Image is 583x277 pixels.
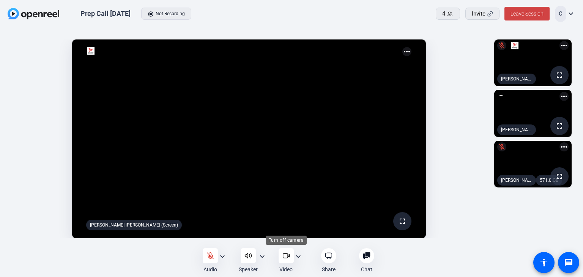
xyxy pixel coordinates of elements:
mat-icon: fullscreen [398,217,407,226]
div: [PERSON_NAME] [PERSON_NAME] (Screen) [86,220,182,230]
mat-icon: mic_off [497,142,506,151]
mat-icon: more_horiz [559,92,569,101]
mat-icon: fullscreen [555,71,564,80]
div: Audio [203,266,217,273]
span: Invite [472,9,485,18]
mat-icon: fullscreen [555,121,564,131]
div: [PERSON_NAME] [PERSON_NAME] [497,74,536,84]
mat-icon: fullscreen [555,172,564,181]
img: logo [511,42,518,49]
button: 4 [436,8,460,20]
div: C [555,6,566,22]
span: Leave Session [511,11,544,17]
mat-icon: expand_more [218,252,227,261]
button: Leave Session [504,7,550,20]
img: logo [87,47,95,55]
div: Share [322,266,336,273]
div: [PERSON_NAME] phone [497,124,536,135]
mat-icon: accessibility [539,258,548,267]
button: Invite [465,8,499,20]
div: Speaker [239,266,258,273]
div: 571.0 GB [536,175,562,186]
mat-icon: expand_more [294,252,303,261]
mat-icon: expand_more [258,252,267,261]
div: Video [279,266,293,273]
div: Turn off camera [266,236,307,245]
mat-icon: mic_off [497,41,506,50]
mat-icon: more_horiz [402,47,411,56]
span: 4 [442,9,445,18]
mat-icon: message [564,258,573,267]
img: OpenReel logo [8,8,59,19]
div: Prep Call [DATE] [80,9,131,18]
div: Chat [361,266,372,273]
mat-icon: more_horiz [559,142,569,151]
mat-icon: expand_more [566,9,575,18]
mat-icon: more_horiz [559,41,569,50]
div: [PERSON_NAME] (You) [497,175,536,186]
